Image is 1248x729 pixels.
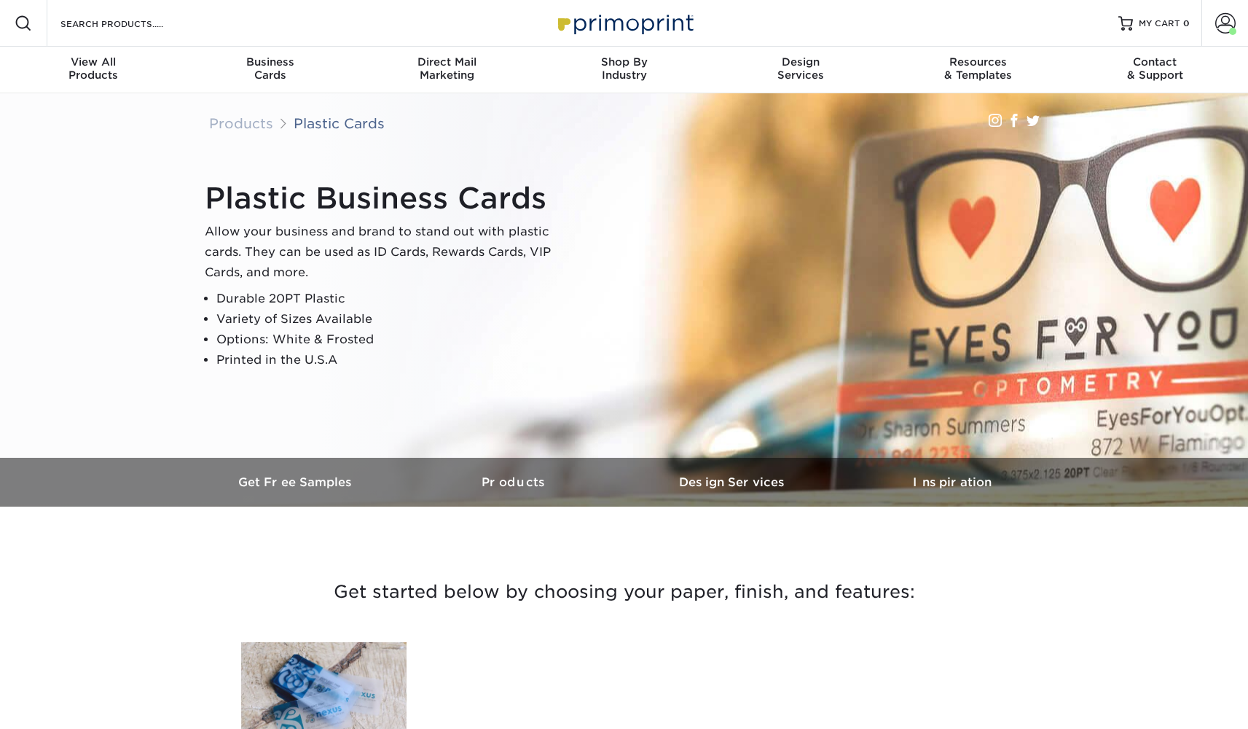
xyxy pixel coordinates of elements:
[1139,17,1180,30] span: MY CART
[294,115,385,131] a: Plastic Cards
[358,47,535,93] a: Direct MailMarketing
[358,55,535,69] span: Direct Mail
[5,55,182,82] div: Products
[890,55,1067,69] span: Resources
[624,475,843,489] h3: Design Services
[358,55,535,82] div: Marketing
[5,55,182,69] span: View All
[1183,18,1190,28] span: 0
[713,55,890,82] div: Services
[216,330,569,350] li: Options: White & Frosted
[535,47,713,93] a: Shop ByIndustry
[187,458,406,507] a: Get Free Samples
[205,181,569,216] h1: Plastic Business Cards
[1067,55,1244,69] span: Contact
[187,475,406,489] h3: Get Free Samples
[843,475,1061,489] h3: Inspiration
[843,458,1061,507] a: Inspiration
[1067,47,1244,93] a: Contact& Support
[535,55,713,82] div: Industry
[216,350,569,370] li: Printed in the U.S.A
[216,309,569,330] li: Variety of Sizes Available
[552,7,697,39] img: Primoprint
[406,475,624,489] h3: Products
[890,47,1067,93] a: Resources& Templates
[198,559,1051,625] h3: Get started below by choosing your paper, finish, and features:
[216,289,569,309] li: Durable 20PT Plastic
[535,55,713,69] span: Shop By
[5,47,182,93] a: View AllProducts
[713,55,890,69] span: Design
[205,222,569,283] p: Allow your business and brand to stand out with plastic cards. They can be used as ID Cards, Rewa...
[59,15,201,32] input: SEARCH PRODUCTS.....
[890,55,1067,82] div: & Templates
[209,115,273,131] a: Products
[406,458,624,507] a: Products
[713,47,890,93] a: DesignServices
[1067,55,1244,82] div: & Support
[624,458,843,507] a: Design Services
[181,55,358,69] span: Business
[181,55,358,82] div: Cards
[181,47,358,93] a: BusinessCards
